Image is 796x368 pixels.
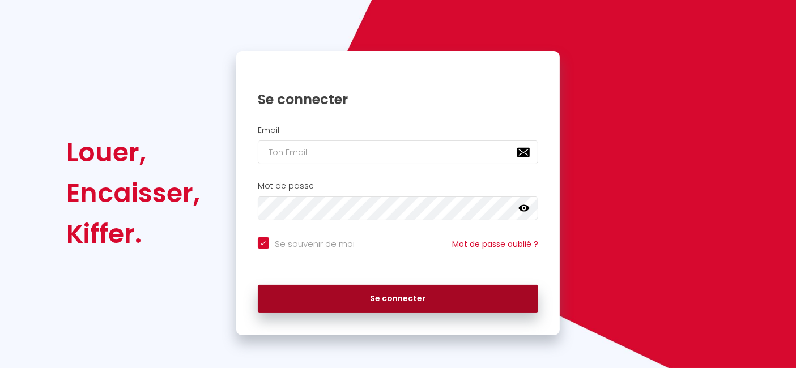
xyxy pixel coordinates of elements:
[258,126,539,135] h2: Email
[67,173,201,213] div: Encaisser,
[258,91,539,108] h1: Se connecter
[258,181,539,191] h2: Mot de passe
[67,213,201,254] div: Kiffer.
[67,132,201,173] div: Louer,
[258,285,539,313] button: Se connecter
[452,238,538,250] a: Mot de passe oublié ?
[258,140,539,164] input: Ton Email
